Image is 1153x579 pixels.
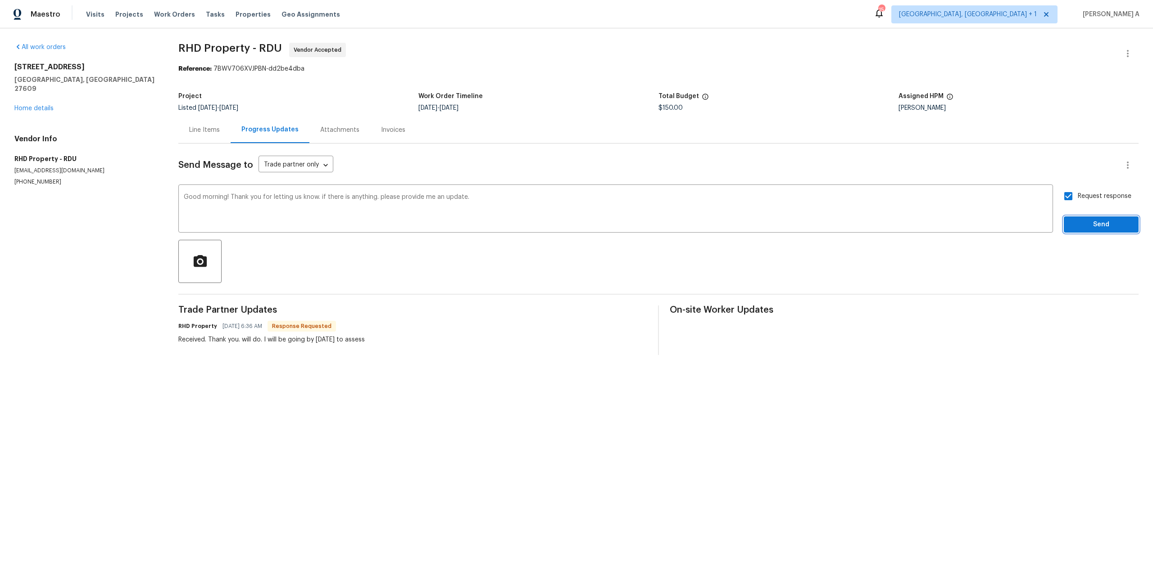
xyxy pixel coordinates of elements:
[198,105,217,111] span: [DATE]
[184,194,1048,225] textarea: Good morning! Thank you for letting us know. if there is anything. please provide me an update.
[241,125,299,134] div: Progress Updates
[178,66,212,72] b: Reference:
[899,10,1037,19] span: [GEOGRAPHIC_DATA], [GEOGRAPHIC_DATA] + 1
[281,10,340,19] span: Geo Assignments
[418,105,437,111] span: [DATE]
[14,105,54,112] a: Home details
[1079,10,1139,19] span: [PERSON_NAME] A
[946,93,953,105] span: The hpm assigned to this work order.
[14,178,157,186] p: [PHONE_NUMBER]
[14,167,157,175] p: [EMAIL_ADDRESS][DOMAIN_NAME]
[86,10,104,19] span: Visits
[259,158,333,173] div: Trade partner only
[178,305,647,314] span: Trade Partner Updates
[14,44,66,50] a: All work orders
[198,105,238,111] span: -
[1064,216,1139,233] button: Send
[1071,219,1131,230] span: Send
[320,126,359,135] div: Attachments
[670,305,1139,314] span: On-site Worker Updates
[154,10,195,19] span: Work Orders
[418,105,458,111] span: -
[14,135,157,144] h4: Vendor Info
[115,10,143,19] span: Projects
[702,93,709,105] span: The total cost of line items that have been proposed by Opendoor. This sum includes line items th...
[440,105,458,111] span: [DATE]
[219,105,238,111] span: [DATE]
[14,154,157,163] h5: RHD Property - RDU
[14,75,157,93] h5: [GEOGRAPHIC_DATA], [GEOGRAPHIC_DATA] 27609
[1078,192,1131,201] span: Request response
[206,11,225,18] span: Tasks
[658,93,699,99] h5: Total Budget
[178,335,365,344] div: Received. Thank you. will do. I will be going by [DATE] to assess
[878,5,885,14] div: 15
[418,93,483,99] h5: Work Order Timeline
[14,63,157,72] h2: [STREET_ADDRESS]
[899,93,944,99] h5: Assigned HPM
[178,43,282,54] span: RHD Property - RDU
[899,105,1139,111] div: [PERSON_NAME]
[178,64,1139,73] div: 7BWV706XVJPBN-dd2be4dba
[31,10,60,19] span: Maestro
[236,10,271,19] span: Properties
[381,126,405,135] div: Invoices
[178,105,238,111] span: Listed
[178,161,253,170] span: Send Message to
[294,45,345,54] span: Vendor Accepted
[658,105,683,111] span: $150.00
[268,322,335,331] span: Response Requested
[222,322,262,331] span: [DATE] 6:36 AM
[178,93,202,99] h5: Project
[178,322,217,331] h6: RHD Property
[189,126,220,135] div: Line Items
